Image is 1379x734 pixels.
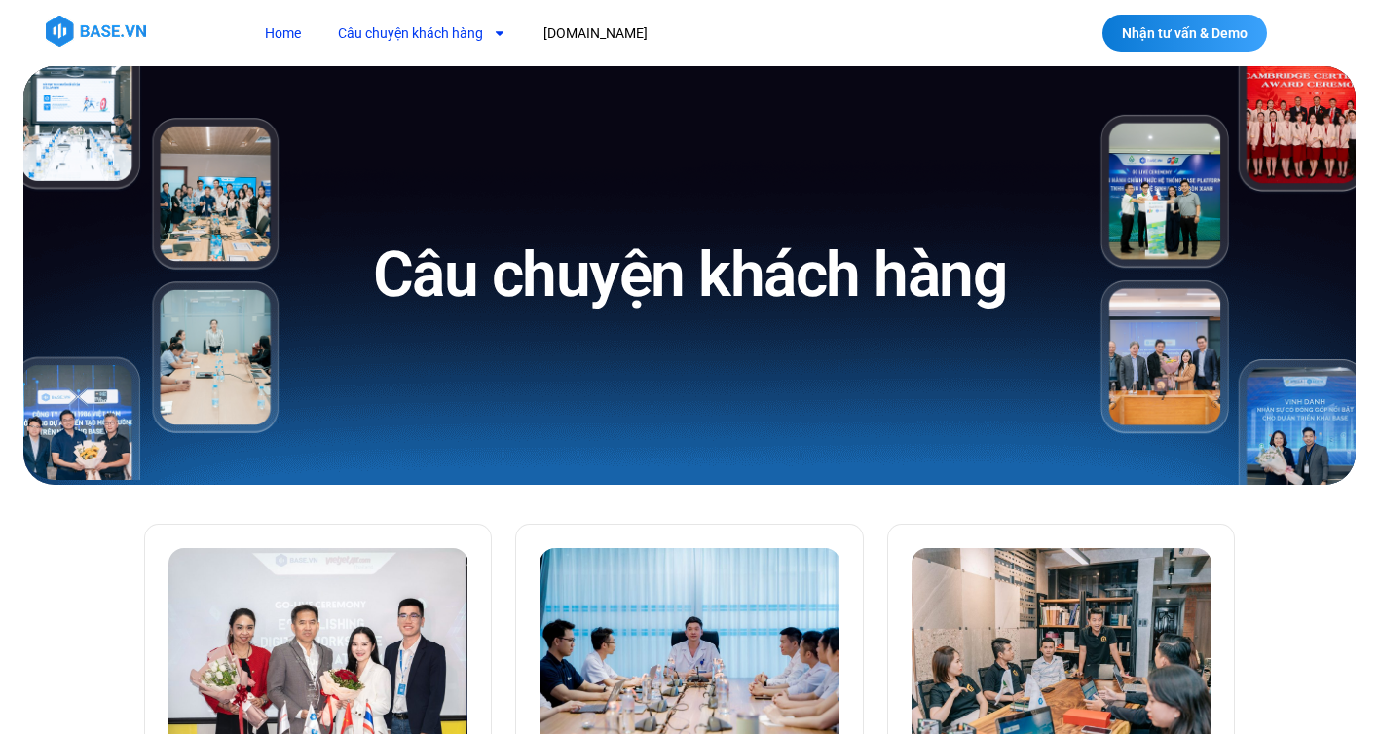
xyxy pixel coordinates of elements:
h1: Câu chuyện khách hàng [373,235,1007,315]
a: [DOMAIN_NAME] [529,16,662,52]
span: Nhận tư vấn & Demo [1122,26,1248,40]
a: Câu chuyện khách hàng [323,16,521,52]
nav: Menu [250,16,985,52]
a: Home [250,16,316,52]
a: Nhận tư vấn & Demo [1102,15,1267,52]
